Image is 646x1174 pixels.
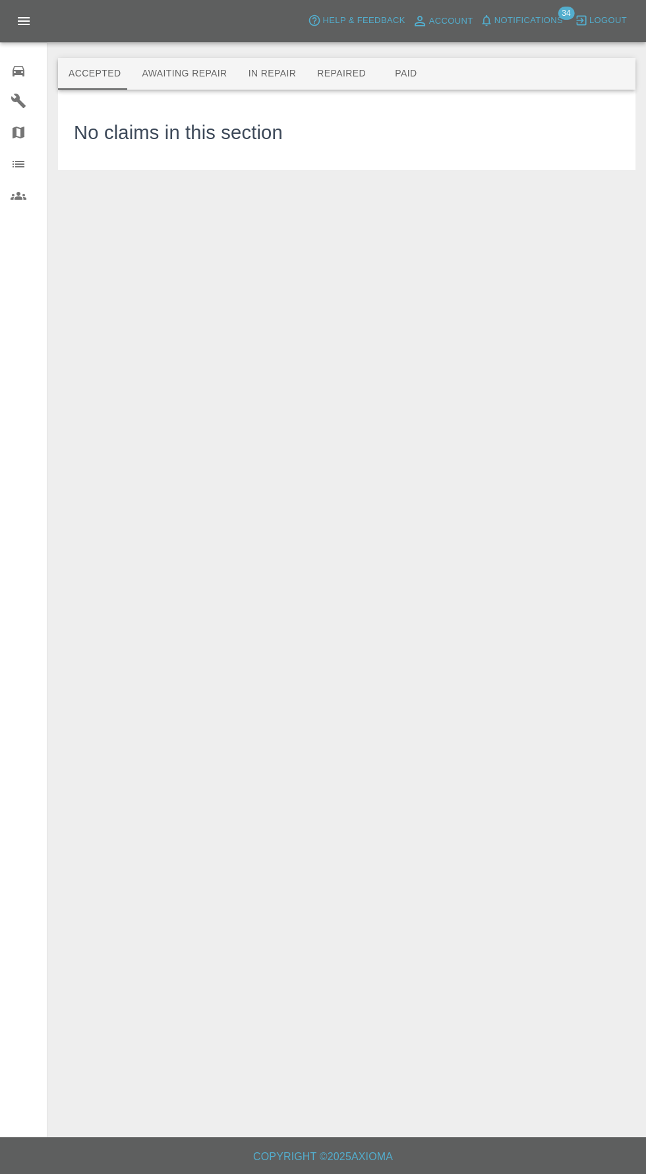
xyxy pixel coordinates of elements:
[429,14,473,29] span: Account
[477,11,566,31] button: Notifications
[238,58,307,90] button: In Repair
[58,58,131,90] button: Accepted
[307,58,376,90] button: Repaired
[322,13,405,28] span: Help & Feedback
[572,11,630,31] button: Logout
[494,13,563,28] span: Notifications
[11,1148,635,1166] h6: Copyright © 2025 Axioma
[558,7,574,20] span: 34
[376,58,436,90] button: Paid
[131,58,237,90] button: Awaiting Repair
[589,13,627,28] span: Logout
[8,5,40,37] button: Open drawer
[74,119,283,148] h3: No claims in this section
[409,11,477,32] a: Account
[305,11,408,31] button: Help & Feedback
